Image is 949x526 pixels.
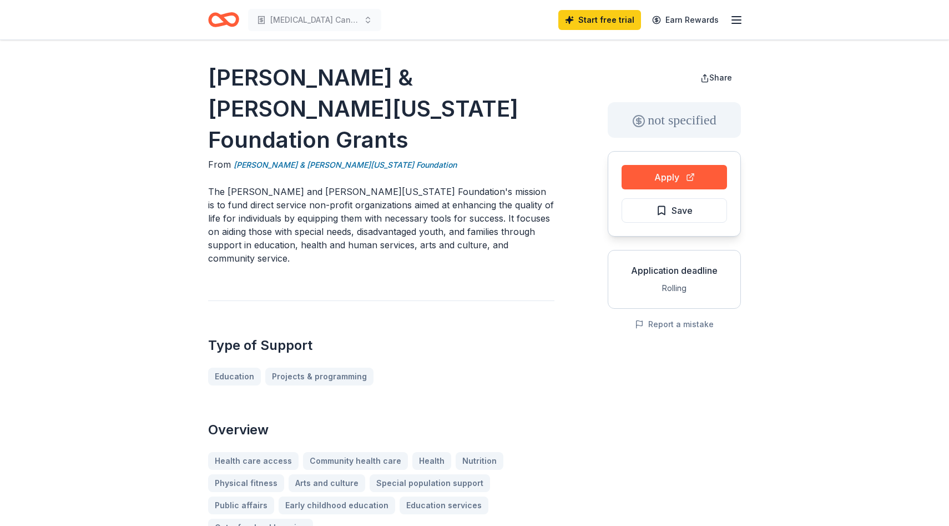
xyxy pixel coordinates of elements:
a: Earn Rewards [645,10,725,30]
button: [MEDICAL_DATA] Can't Lodging Facility- Furnishings and Decor [248,9,381,31]
p: The [PERSON_NAME] and [PERSON_NAME][US_STATE] Foundation's mission is to fund direct service non-... [208,185,554,265]
a: Education [208,368,261,385]
div: From [208,158,554,172]
button: Report a mistake [635,318,714,331]
h2: Type of Support [208,337,554,354]
a: Home [208,7,239,33]
div: not specified [608,102,741,138]
a: Start free trial [558,10,641,30]
span: Save [672,203,693,218]
a: Projects & programming [265,368,373,385]
div: Rolling [617,282,731,295]
a: [PERSON_NAME] & [PERSON_NAME][US_STATE] Foundation [234,158,457,172]
div: Application deadline [617,264,731,277]
button: Apply [622,165,727,189]
h2: Overview [208,421,554,439]
span: Share [709,73,732,82]
button: Share [691,67,741,89]
h1: [PERSON_NAME] & [PERSON_NAME][US_STATE] Foundation Grants [208,62,554,156]
button: Save [622,198,727,223]
span: [MEDICAL_DATA] Can't Lodging Facility- Furnishings and Decor [270,13,359,27]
